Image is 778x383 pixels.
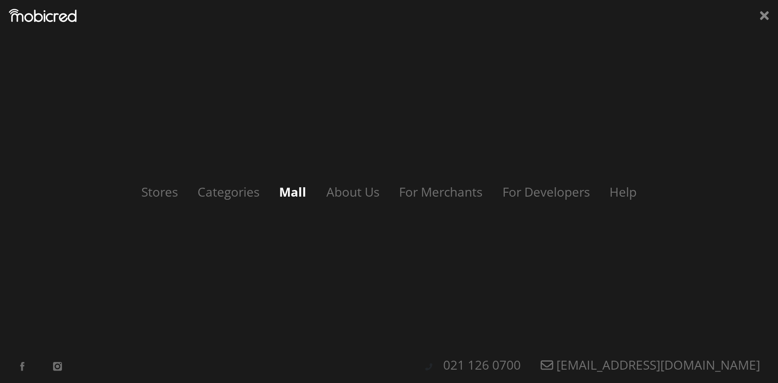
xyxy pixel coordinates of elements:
img: Mobicred [9,9,77,22]
a: Mall [271,183,316,200]
a: 021 126 0700 [435,356,530,373]
a: Help [601,183,646,200]
a: For Merchants [390,183,491,200]
a: For Developers [494,183,599,200]
a: About Us [317,183,388,200]
a: Stores [132,183,187,200]
a: [EMAIL_ADDRESS][DOMAIN_NAME] [532,356,769,373]
a: Categories [189,183,268,200]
